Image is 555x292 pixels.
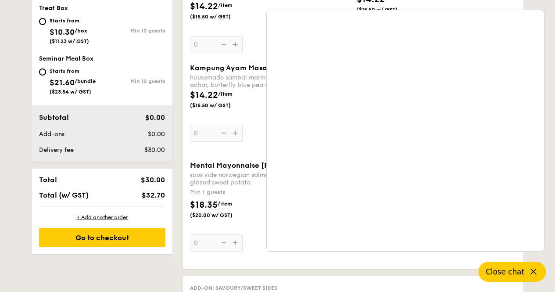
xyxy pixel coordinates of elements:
span: Mentai Mayonnaise [PERSON_NAME] [190,161,321,169]
span: Close chat [486,267,524,276]
input: Starts from$10.30/box($11.23 w/ GST)Min 10 guests [39,18,46,25]
div: Min 10 guests [102,78,165,84]
div: sous vide norwegian salmon, mentaiko, balsamic glazed sweet potato [190,171,350,186]
div: Starts from [50,17,89,24]
span: $30.00 [141,176,165,184]
span: $32.70 [142,191,165,199]
span: $0.00 [148,130,165,138]
span: /item [218,2,233,8]
span: ($15.50 w/ GST) [190,13,250,20]
span: $30.00 [144,146,165,154]
span: ($11.23 w/ GST) [50,38,89,44]
span: /item [218,201,232,207]
span: Add-on: Savoury/Sweet Sides [190,285,277,291]
span: $21.60 [50,78,75,87]
span: /box [75,28,87,34]
span: $10.30 [50,27,75,37]
span: $14.22 [190,90,218,101]
div: Starts from [50,68,96,75]
span: /item [218,91,233,97]
span: ($20.00 w/ GST) [190,212,250,219]
span: $18.35 [190,200,218,210]
div: + Add another order [39,214,165,221]
span: Add-ons [39,130,64,138]
span: Treat Box [39,4,68,12]
div: housemade sambal marinated chicken, nyonya achar, butterfly blue pea rice [190,74,350,89]
span: $14.22 [190,1,218,12]
div: Min 10 guests [102,28,165,34]
span: $0.00 [145,113,165,122]
span: ($23.54 w/ GST) [50,89,91,95]
span: Kampung Ayam Masak Merah [190,64,296,72]
span: Total [39,176,57,184]
span: Seminar Meal Box [39,55,93,62]
span: ($15.50 w/ GST) [357,6,416,13]
span: Total (w/ GST) [39,191,89,199]
div: Min 1 guests [190,188,350,197]
div: Go to checkout [39,228,165,247]
span: Delivery fee [39,146,74,154]
span: /bundle [75,78,96,84]
span: ($15.50 w/ GST) [190,102,250,109]
span: Subtotal [39,113,69,122]
input: Starts from$21.60/bundle($23.54 w/ GST)Min 10 guests [39,68,46,76]
button: Close chat [479,262,546,282]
